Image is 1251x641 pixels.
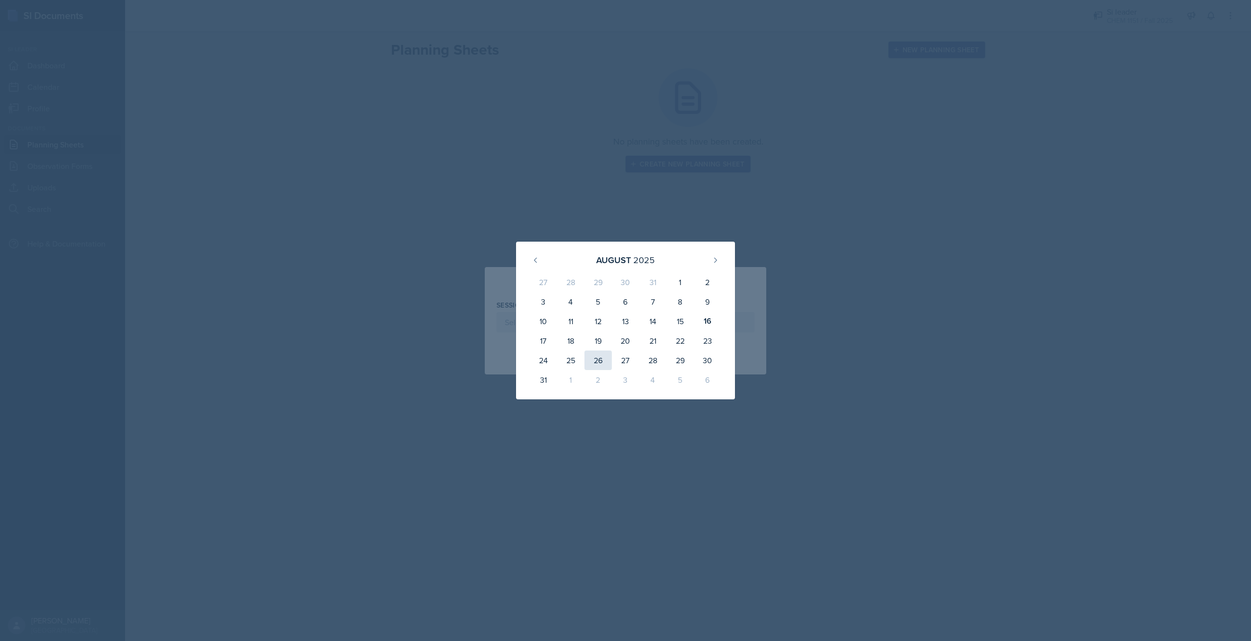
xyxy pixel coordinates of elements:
div: 28 [557,272,584,292]
div: 11 [557,311,584,331]
div: 16 [694,311,721,331]
div: 2 [584,370,612,390]
div: 3 [612,370,639,390]
div: 20 [612,331,639,351]
div: 1 [667,272,694,292]
div: 2025 [633,253,655,267]
div: 6 [612,292,639,311]
div: 29 [667,351,694,370]
div: 17 [530,331,557,351]
div: 4 [557,292,584,311]
div: 9 [694,292,721,311]
div: 27 [612,351,639,370]
div: 10 [530,311,557,331]
div: 2 [694,272,721,292]
div: 22 [667,331,694,351]
div: 28 [639,351,667,370]
div: 1 [557,370,584,390]
div: 25 [557,351,584,370]
div: 18 [557,331,584,351]
div: 14 [639,311,667,331]
div: 23 [694,331,721,351]
div: 30 [694,351,721,370]
div: 8 [667,292,694,311]
div: 3 [530,292,557,311]
div: 7 [639,292,667,311]
div: 13 [612,311,639,331]
div: 21 [639,331,667,351]
div: 31 [639,272,667,292]
div: 5 [584,292,612,311]
div: 12 [584,311,612,331]
div: 15 [667,311,694,331]
div: 6 [694,370,721,390]
div: 30 [612,272,639,292]
div: 26 [584,351,612,370]
div: 29 [584,272,612,292]
div: 19 [584,331,612,351]
div: 5 [667,370,694,390]
div: 4 [639,370,667,390]
div: August [596,253,631,267]
div: 31 [530,370,557,390]
div: 27 [530,272,557,292]
div: 24 [530,351,557,370]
